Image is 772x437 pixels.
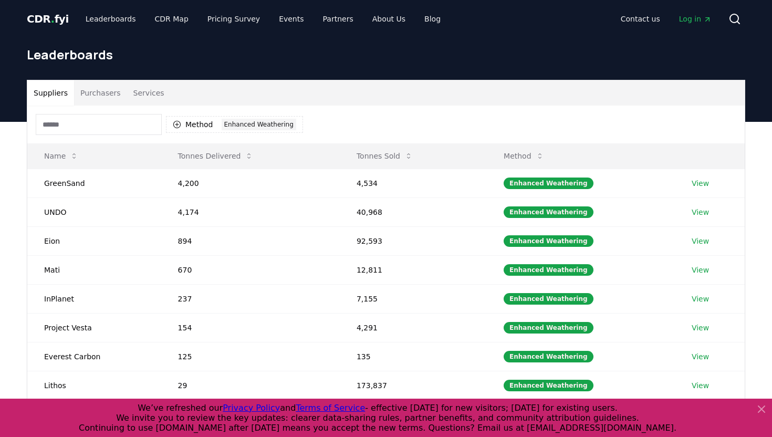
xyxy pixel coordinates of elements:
a: Blog [416,9,449,28]
td: 237 [161,284,340,313]
button: MethodEnhanced Weathering [166,116,303,133]
td: 92,593 [340,226,487,255]
td: 4,534 [340,169,487,197]
td: 154 [161,313,340,342]
a: View [692,294,709,304]
a: View [692,265,709,275]
div: Enhanced Weathering [504,235,593,247]
td: 670 [161,255,340,284]
td: Project Vesta [27,313,161,342]
td: 12,811 [340,255,487,284]
nav: Main [77,9,449,28]
div: Enhanced Weathering [504,293,593,305]
button: Purchasers [74,80,127,106]
a: CDR.fyi [27,12,69,26]
a: Pricing Survey [199,9,268,28]
span: CDR fyi [27,13,69,25]
button: Suppliers [27,80,74,106]
a: Partners [315,9,362,28]
td: 7,155 [340,284,487,313]
td: 4,291 [340,313,487,342]
div: Enhanced Weathering [504,264,593,276]
button: Services [127,80,171,106]
td: 4,200 [161,169,340,197]
div: Enhanced Weathering [222,119,296,130]
a: View [692,351,709,362]
div: Enhanced Weathering [504,178,593,189]
div: Enhanced Weathering [504,380,593,391]
span: . [51,13,55,25]
a: Events [270,9,312,28]
button: Tonnes Sold [348,145,421,167]
a: Leaderboards [77,9,144,28]
td: GreenSand [27,169,161,197]
div: Enhanced Weathering [504,351,593,362]
td: 29 [161,371,340,400]
a: About Us [364,9,414,28]
a: View [692,236,709,246]
button: Name [36,145,87,167]
td: 125 [161,342,340,371]
div: Enhanced Weathering [504,322,593,334]
button: Tonnes Delivered [170,145,262,167]
a: Log in [671,9,720,28]
div: Enhanced Weathering [504,206,593,218]
td: Mati [27,255,161,284]
button: Method [495,145,552,167]
a: View [692,380,709,391]
a: Contact us [612,9,669,28]
td: Everest Carbon [27,342,161,371]
span: Log in [679,14,712,24]
td: 4,174 [161,197,340,226]
td: 40,968 [340,197,487,226]
td: UNDO [27,197,161,226]
nav: Main [612,9,720,28]
a: CDR Map [147,9,197,28]
td: 173,837 [340,371,487,400]
td: 894 [161,226,340,255]
td: 135 [340,342,487,371]
a: View [692,207,709,217]
a: View [692,322,709,333]
h1: Leaderboards [27,46,745,63]
td: Lithos [27,371,161,400]
td: Eion [27,226,161,255]
a: View [692,178,709,189]
td: InPlanet [27,284,161,313]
